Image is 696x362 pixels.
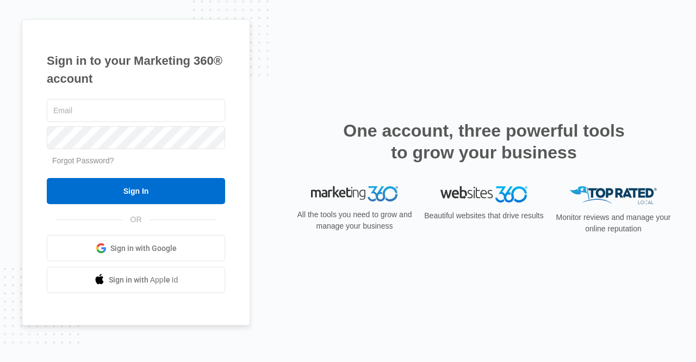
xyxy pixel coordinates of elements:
[570,186,657,204] img: Top Rated Local
[294,209,415,232] p: All the tools you need to grow and manage your business
[52,156,114,165] a: Forgot Password?
[552,212,674,235] p: Monitor reviews and manage your online reputation
[47,235,225,261] a: Sign in with Google
[47,99,225,122] input: Email
[440,186,527,202] img: Websites 360
[311,186,398,201] img: Marketing 360
[110,243,177,254] span: Sign in with Google
[47,178,225,204] input: Sign In
[47,52,225,88] h1: Sign in to your Marketing 360® account
[109,274,178,286] span: Sign in with Apple Id
[423,210,545,222] p: Beautiful websites that drive results
[340,120,628,163] h2: One account, three powerful tools to grow your business
[47,267,225,293] a: Sign in with Apple Id
[123,214,150,225] span: OR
